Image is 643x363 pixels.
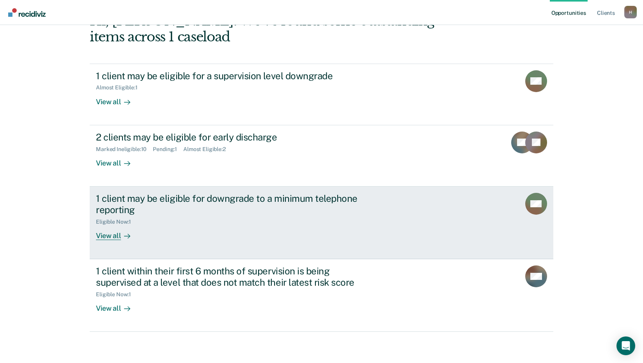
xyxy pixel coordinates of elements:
[616,336,635,355] div: Open Intercom Messenger
[153,146,183,153] div: Pending : 1
[90,125,553,187] a: 2 clients may be eligible for early dischargeMarked Ineligible:10Pending:1Almost Eligible:2View all
[96,70,370,82] div: 1 client may be eligible for a supervision level downgrade
[624,6,637,18] button: Profile dropdown button
[96,265,370,288] div: 1 client within their first 6 months of supervision is being supervised at a level that does not ...
[90,64,553,125] a: 1 client may be eligible for a supervision level downgradeAlmost Eligible:1View all
[96,225,140,240] div: View all
[96,84,144,91] div: Almost Eligible : 1
[96,146,153,153] div: Marked Ineligible : 10
[96,193,370,215] div: 1 client may be eligible for downgrade to a minimum telephone reporting
[96,219,137,225] div: Eligible Now : 1
[96,152,140,167] div: View all
[8,8,46,17] img: Recidiviz
[96,291,137,298] div: Eligible Now : 1
[183,146,232,153] div: Almost Eligible : 2
[90,259,553,332] a: 1 client within their first 6 months of supervision is being supervised at a level that does not ...
[96,132,370,143] div: 2 clients may be eligible for early discharge
[624,6,637,18] div: H
[90,187,553,259] a: 1 client may be eligible for downgrade to a minimum telephone reportingEligible Now:1View all
[90,13,461,45] div: Hi, [PERSON_NAME]. We’ve found some outstanding items across 1 caseload
[96,297,140,313] div: View all
[96,91,140,106] div: View all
